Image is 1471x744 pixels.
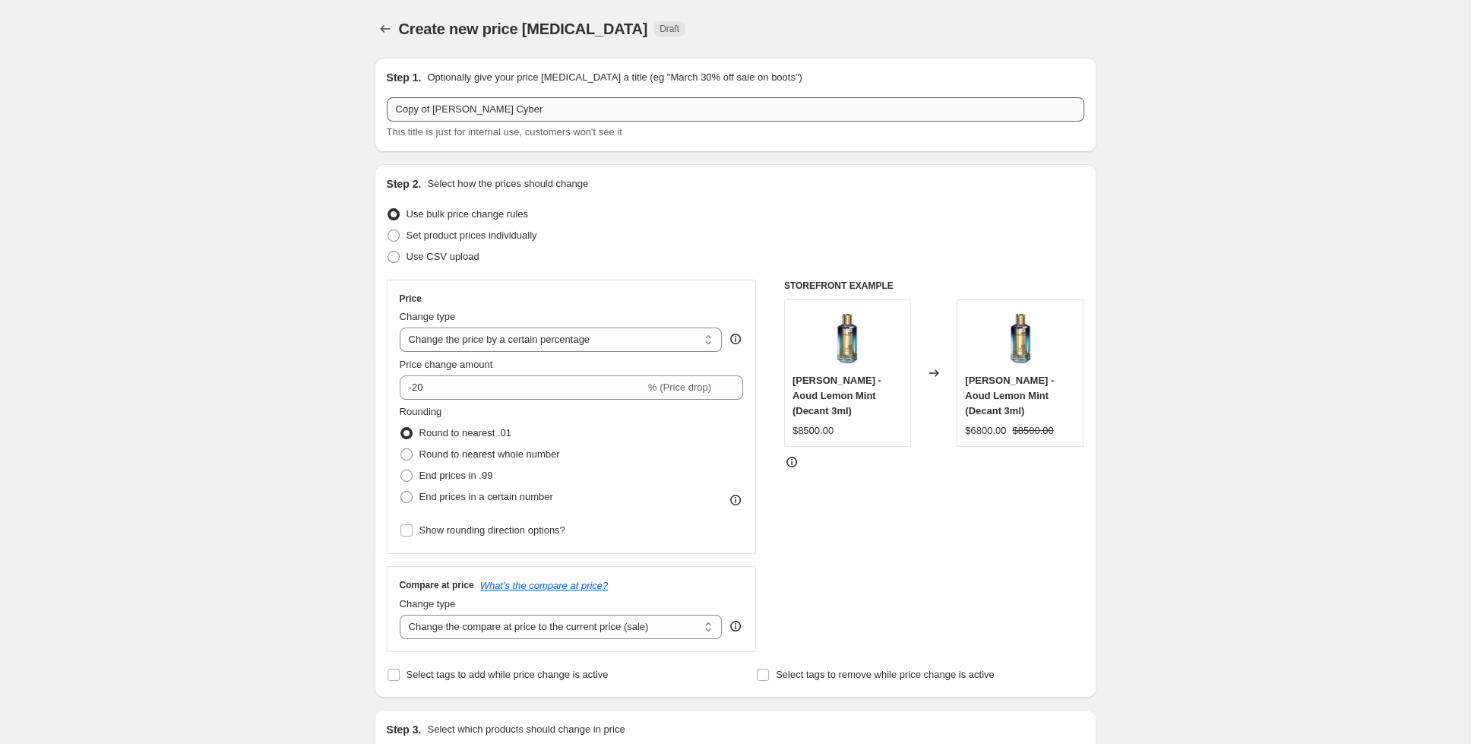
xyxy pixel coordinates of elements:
[817,308,878,369] img: mancera-aoud-lemon-mint-386358_80x.jpg
[792,425,834,436] span: $8500.00
[400,598,456,609] span: Change type
[400,406,442,417] span: Rounding
[728,331,743,347] div: help
[407,251,479,262] span: Use CSV upload
[375,18,396,40] button: Price change jobs
[387,176,422,192] h2: Step 2.
[427,176,588,192] p: Select how the prices should change
[400,579,474,591] h3: Compare at price
[660,23,679,35] span: Draft
[1012,425,1053,436] span: $8500.00
[419,427,511,438] span: Round to nearest .01
[776,669,995,680] span: Select tags to remove while price change is active
[407,669,609,680] span: Select tags to add while price change is active
[407,208,528,220] span: Use bulk price change rules
[400,293,422,305] h3: Price
[648,381,711,393] span: % (Price drop)
[792,375,881,416] span: [PERSON_NAME] - Aoud Lemon Mint (Decant 3ml)
[399,21,648,37] span: Create new price [MEDICAL_DATA]
[419,470,493,481] span: End prices in .99
[427,70,802,85] p: Optionally give your price [MEDICAL_DATA] a title (eg "March 30% off sale on boots")
[419,491,553,502] span: End prices in a certain number
[387,70,422,85] h2: Step 1.
[965,425,1006,436] span: $6800.00
[990,308,1051,369] img: mancera-aoud-lemon-mint-386358_80x.jpg
[965,375,1054,416] span: [PERSON_NAME] - Aoud Lemon Mint (Decant 3ml)
[400,359,493,370] span: Price change amount
[400,375,645,400] input: -15
[419,524,565,536] span: Show rounding direction options?
[400,311,456,322] span: Change type
[387,722,422,737] h2: Step 3.
[407,230,537,241] span: Set product prices individually
[480,580,609,591] button: What's the compare at price?
[427,722,625,737] p: Select which products should change in price
[387,126,622,138] span: This title is just for internal use, customers won't see it
[419,448,560,460] span: Round to nearest whole number
[784,280,1084,292] h6: STOREFRONT EXAMPLE
[728,619,743,634] div: help
[387,97,1084,122] input: 30% off holiday sale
